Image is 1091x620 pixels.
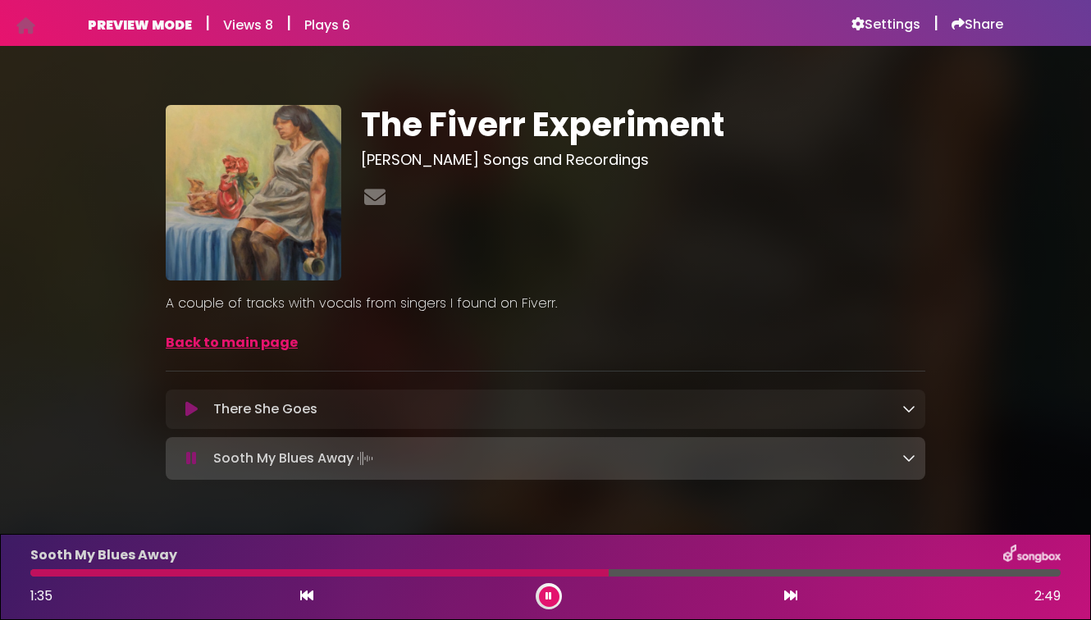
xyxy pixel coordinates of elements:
img: waveform4.gif [354,447,377,470]
p: Sooth My Blues Away [30,545,177,565]
h5: | [934,13,938,33]
h1: The Fiverr Experiment [361,105,926,144]
h5: | [286,13,291,33]
p: A couple of tracks with vocals from singers I found on Fiverr. [166,294,925,313]
h6: Views 8 [223,17,273,33]
h5: | [205,13,210,33]
a: Share [952,16,1003,33]
a: Settings [851,16,920,33]
p: Sooth My Blues Away [213,447,377,470]
p: There She Goes [213,399,317,419]
h6: PREVIEW MODE [88,17,192,33]
img: cMbek6lT7anPZm6vOED3 [166,105,341,280]
h3: [PERSON_NAME] Songs and Recordings [361,151,926,169]
img: songbox-logo-white.png [1003,545,1061,566]
h6: Plays 6 [304,17,350,33]
a: Back to main page [166,333,298,352]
